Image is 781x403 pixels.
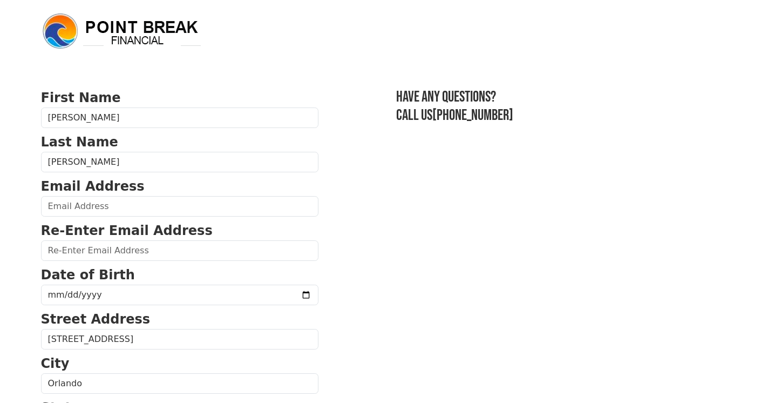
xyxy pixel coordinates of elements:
input: Email Address [41,196,318,217]
input: Re-Enter Email Address [41,240,318,261]
input: First Name [41,108,318,128]
strong: Date of Birth [41,267,135,283]
input: Last Name [41,152,318,172]
a: [PHONE_NUMBER] [432,106,513,124]
input: City [41,373,318,394]
strong: Last Name [41,135,118,150]
strong: Street Address [41,312,151,327]
strong: Email Address [41,179,145,194]
h3: Have any questions? [396,88,741,106]
h3: Call us [396,106,741,125]
strong: First Name [41,90,121,105]
img: logo.png [41,12,203,51]
strong: Re-Enter Email Address [41,223,213,238]
input: Street Address [41,329,318,350]
strong: City [41,356,70,371]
